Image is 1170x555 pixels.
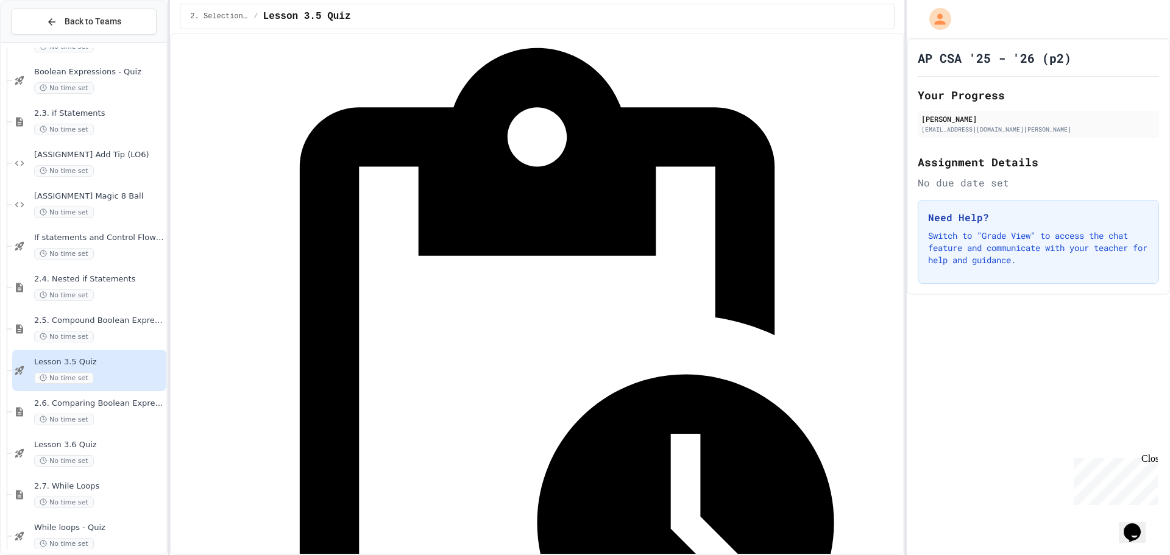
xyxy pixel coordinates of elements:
[34,372,94,384] span: No time set
[11,9,157,35] button: Back to Teams
[34,523,164,533] span: While loops - Quiz
[34,316,164,326] span: 2.5. Compound Boolean Expressions
[190,12,249,21] span: 2. Selection and Iteration
[34,124,94,135] span: No time set
[263,9,351,24] span: Lesson 3.5 Quiz
[34,67,164,77] span: Boolean Expressions - Quiz
[916,5,954,33] div: My Account
[1119,506,1158,543] iframe: chat widget
[34,497,94,508] span: No time set
[34,481,164,492] span: 2.7. While Loops
[928,210,1149,225] h3: Need Help?
[34,248,94,260] span: No time set
[34,165,94,177] span: No time set
[34,455,94,467] span: No time set
[918,87,1159,104] h2: Your Progress
[34,538,94,550] span: No time set
[34,233,164,243] span: If statements and Control Flow - Quiz
[34,82,94,94] span: No time set
[5,5,84,77] div: Chat with us now!Close
[34,289,94,301] span: No time set
[65,15,121,28] span: Back to Teams
[34,108,164,119] span: 2.3. if Statements
[918,154,1159,171] h2: Assignment Details
[34,274,164,285] span: 2.4. Nested if Statements
[34,414,94,425] span: No time set
[921,125,1155,134] div: [EMAIL_ADDRESS][DOMAIN_NAME][PERSON_NAME]
[928,230,1149,266] p: Switch to "Grade View" to access the chat feature and communicate with your teacher for help and ...
[34,207,94,218] span: No time set
[34,150,164,160] span: [ASSIGNMENT] Add Tip (LO6)
[253,12,258,21] span: /
[918,175,1159,190] div: No due date set
[34,331,94,342] span: No time set
[34,191,164,202] span: [ASSIGNMENT] Magic 8 Ball
[1069,453,1158,505] iframe: chat widget
[918,49,1071,66] h1: AP CSA '25 - '26 (p2)
[34,357,164,367] span: Lesson 3.5 Quiz
[921,113,1155,124] div: [PERSON_NAME]
[34,398,164,409] span: 2.6. Comparing Boolean Expressions ([PERSON_NAME] Laws)
[34,440,164,450] span: Lesson 3.6 Quiz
